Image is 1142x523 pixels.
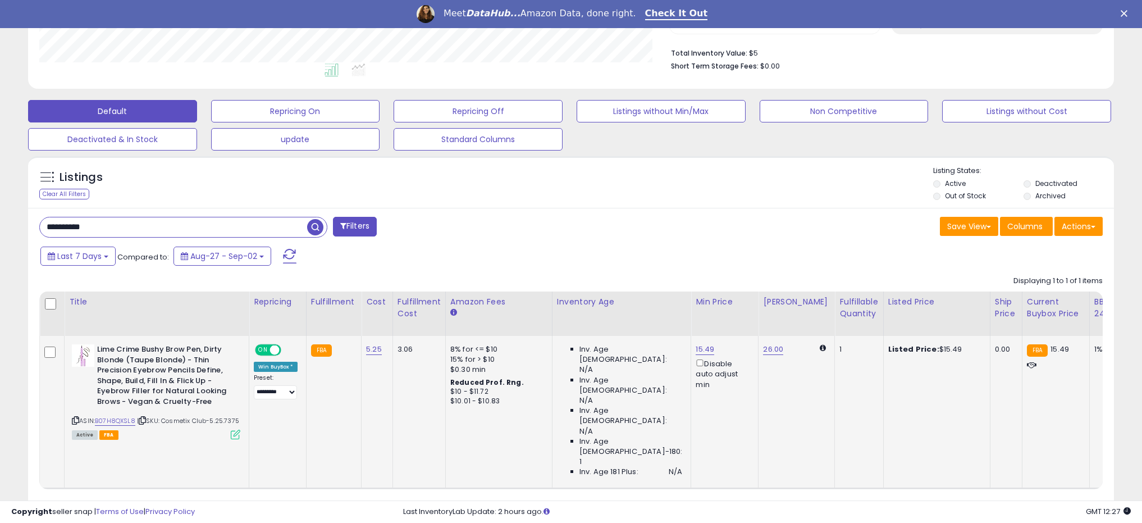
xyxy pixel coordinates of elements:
div: Preset: [254,374,298,399]
span: All listings currently available for purchase on Amazon [72,430,98,440]
h5: Listings [60,170,103,185]
div: $0.30 min [450,365,543,375]
div: 0.00 [995,344,1013,354]
div: $10.01 - $10.83 [450,397,543,406]
label: Active [945,179,966,188]
button: Listings without Min/Max [577,100,746,122]
small: FBA [311,344,332,357]
button: Aug-27 - Sep-02 [173,247,271,266]
div: [PERSON_NAME] [763,296,830,308]
button: Listings without Cost [942,100,1111,122]
div: 1 [839,344,874,354]
a: 15.49 [696,344,714,355]
span: Inv. Age [DEMOGRAPHIC_DATA]: [579,344,682,365]
div: $15.49 [888,344,981,354]
label: Deactivated [1035,179,1077,188]
div: Meet Amazon Data, done right. [444,8,636,19]
span: 2025-09-10 12:27 GMT [1086,506,1131,517]
div: Close [1121,10,1132,17]
label: Out of Stock [945,191,986,201]
a: Privacy Policy [145,506,195,517]
label: Archived [1035,191,1066,201]
div: $10 - $11.72 [450,387,543,397]
span: Compared to: [117,252,169,262]
button: Deactivated & In Stock [28,128,197,151]
b: Lime Crime Bushy Brow Pen, Dirty Blonde (Taupe Blonde) - Thin Precision Eyebrow Pencils Define, S... [97,344,234,410]
small: FBA [1027,344,1048,357]
a: B07H8QXSL8 [95,416,135,426]
button: Filters [333,217,377,237]
span: 1 [579,457,582,467]
div: Fulfillment [311,296,357,308]
i: DataHub... [466,8,520,19]
button: Repricing On [211,100,380,122]
span: Aug-27 - Sep-02 [190,251,257,262]
li: $5 [671,46,1094,59]
a: 26.00 [763,344,783,355]
div: 8% for <= $10 [450,344,543,354]
b: Total Inventory Value: [671,48,747,58]
span: Inv. Age [DEMOGRAPHIC_DATA]: [579,375,682,395]
img: Profile image for Georgie [417,5,435,23]
div: Current Buybox Price [1027,296,1085,320]
span: FBA [99,430,118,440]
b: Short Term Storage Fees: [671,61,759,71]
button: Non Competitive [760,100,929,122]
button: update [211,128,380,151]
span: 15.49 [1050,344,1069,354]
button: Standard Columns [394,128,563,151]
span: N/A [579,426,593,436]
p: Listing States: [933,166,1113,176]
div: Ship Price [995,296,1017,320]
button: Columns [1000,217,1053,236]
div: Title [69,296,244,308]
a: Terms of Use [96,506,144,517]
div: 1% [1094,344,1131,354]
button: Save View [940,217,998,236]
span: ON [256,345,270,355]
div: 3.06 [398,344,437,354]
span: Inv. Age [DEMOGRAPHIC_DATA]-180: [579,436,682,457]
a: 5.25 [366,344,382,355]
span: Columns [1007,221,1043,232]
span: Last 7 Days [57,251,102,262]
div: BB Share 24h. [1094,296,1135,320]
span: Inv. Age [DEMOGRAPHIC_DATA]: [579,406,682,426]
div: Fulfillable Quantity [839,296,878,320]
small: Amazon Fees. [450,308,457,318]
span: N/A [669,467,682,477]
span: OFF [280,345,298,355]
div: Inventory Age [557,296,686,308]
div: Clear All Filters [39,189,89,199]
button: Default [28,100,197,122]
div: ASIN: [72,344,240,438]
strong: Copyright [11,506,52,517]
button: Actions [1054,217,1103,236]
span: | SKU: Cosmetix Club-5.25.7375 [137,416,239,425]
div: Last InventoryLab Update: 2 hours ago. [403,507,1131,517]
div: Win BuyBox * [254,362,298,372]
span: $0.00 [760,61,780,71]
b: Reduced Prof. Rng. [450,378,524,387]
div: Amazon Fees [450,296,547,308]
div: Disable auto adjust min [696,357,750,390]
img: 31Zh3VIXr+L._SL40_.jpg [72,344,94,367]
span: Inv. Age 181 Plus: [579,467,638,477]
span: N/A [579,395,593,406]
div: Repricing [254,296,302,308]
button: Repricing Off [394,100,563,122]
div: seller snap | | [11,507,195,517]
b: Listed Price: [888,344,939,354]
div: Listed Price [888,296,985,308]
button: Last 7 Days [40,247,116,266]
div: Min Price [696,296,753,308]
span: N/A [579,365,593,375]
div: Fulfillment Cost [398,296,441,320]
div: 15% for > $10 [450,354,543,365]
div: Displaying 1 to 1 of 1 items [1013,276,1103,286]
a: Check It Out [645,8,708,20]
div: Cost [366,296,388,308]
